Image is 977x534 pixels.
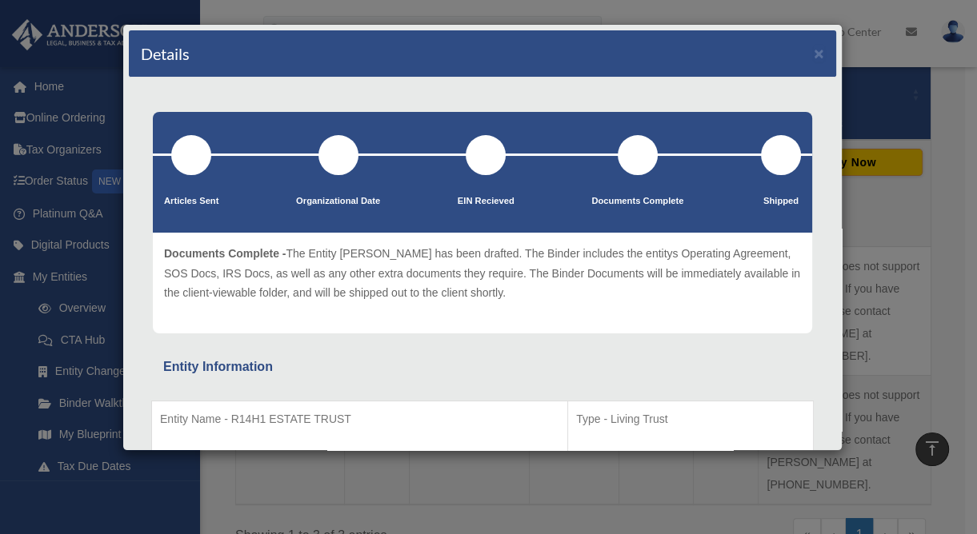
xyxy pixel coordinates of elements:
p: Type - Living Trust [576,409,805,429]
p: Organizational Date [296,193,380,209]
p: The Entity [PERSON_NAME] has been drafted. The Binder includes the entitys Operating Agreement, S... [164,244,801,303]
h4: Details [141,42,190,65]
p: Articles Sent [164,193,218,209]
p: Organization State - [160,448,559,468]
div: Entity Information [163,356,802,378]
button: × [814,45,824,62]
p: Entity Name - R14H1 ESTATE TRUST [160,409,559,429]
p: Documents Complete [591,193,683,209]
p: Structure - [576,448,805,468]
p: Shipped [761,193,801,209]
span: Documents Complete - [164,247,286,260]
p: EIN Recieved [458,193,515,209]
